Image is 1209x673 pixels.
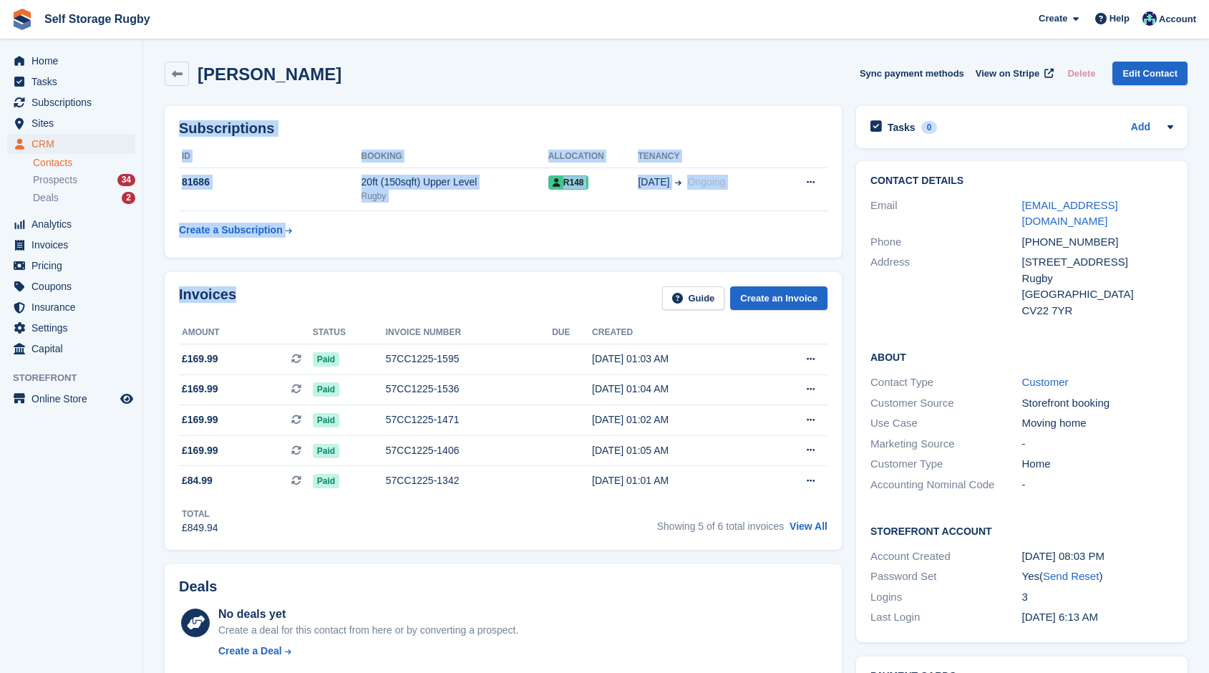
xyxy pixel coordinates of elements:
span: Paid [313,413,339,427]
div: 57CC1225-1595 [386,352,552,367]
span: Online Store [31,389,117,409]
a: Deals 2 [33,190,135,205]
span: Help [1110,11,1130,26]
span: Insurance [31,297,117,317]
a: menu [7,72,135,92]
div: Customer Type [870,456,1022,473]
div: Last Login [870,609,1022,626]
span: Storefront [13,371,142,385]
a: menu [7,389,135,409]
span: CRM [31,134,117,154]
span: £84.99 [182,473,213,488]
a: menu [7,235,135,255]
span: Home [31,51,117,71]
span: £169.99 [182,352,218,367]
time: 2025-04-15 05:13:03 UTC [1022,611,1098,623]
th: Booking [361,145,548,168]
div: Moving home [1022,415,1174,432]
div: Home [1022,456,1174,473]
div: Marketing Source [870,436,1022,452]
a: Guide [662,286,725,310]
h2: Storefront Account [870,523,1173,538]
span: Tasks [31,72,117,92]
th: Tenancy [638,145,779,168]
a: menu [7,297,135,317]
th: Invoice number [386,321,552,344]
h2: Invoices [179,286,236,310]
a: Create a Deal [218,644,518,659]
div: Email [870,198,1022,230]
div: No deals yet [218,606,518,623]
img: stora-icon-8386f47178a22dfd0bd8f6a31ec36ba5ce8667c1dd55bd0f319d3a0aa187defe.svg [11,9,33,30]
a: Send Reset [1043,570,1099,582]
span: Pricing [31,256,117,276]
div: Password Set [870,568,1022,585]
button: Sync payment methods [860,62,964,85]
span: £169.99 [182,382,218,397]
a: menu [7,339,135,359]
div: Yes [1022,568,1174,585]
div: Phone [870,234,1022,251]
div: 57CC1225-1471 [386,412,552,427]
span: Prospects [33,173,77,187]
span: Settings [31,318,117,338]
div: Storefront booking [1022,395,1174,412]
a: menu [7,214,135,234]
div: [DATE] 08:03 PM [1022,548,1174,565]
div: Create a Subscription [179,223,283,238]
span: Paid [313,352,339,367]
span: Paid [313,382,339,397]
th: Due [552,321,592,344]
a: Contacts [33,156,135,170]
span: £169.99 [182,412,218,427]
h2: About [870,349,1173,364]
a: Preview store [118,390,135,407]
span: Paid [313,474,339,488]
h2: [PERSON_NAME] [198,64,341,84]
span: Invoices [31,235,117,255]
a: View on Stripe [970,62,1057,85]
div: 81686 [179,175,361,190]
div: £849.94 [182,521,218,536]
div: CV22 7YR [1022,303,1174,319]
div: - [1022,436,1174,452]
span: R148 [548,175,588,190]
span: £169.99 [182,443,218,458]
th: ID [179,145,361,168]
span: Analytics [31,214,117,234]
th: Created [592,321,761,344]
div: - [1022,477,1174,493]
div: [PHONE_NUMBER] [1022,234,1174,251]
div: 2 [122,192,135,204]
a: Create a Subscription [179,217,292,243]
a: View All [790,521,827,532]
span: Account [1159,12,1196,26]
div: Use Case [870,415,1022,432]
h2: Deals [179,578,217,595]
img: Chris Palmer [1142,11,1157,26]
div: Contact Type [870,374,1022,391]
a: menu [7,92,135,112]
a: menu [7,276,135,296]
th: Status [313,321,386,344]
a: [EMAIL_ADDRESS][DOMAIN_NAME] [1022,199,1118,228]
a: Edit Contact [1112,62,1188,85]
a: Self Storage Rugby [39,7,156,31]
span: Create [1039,11,1067,26]
span: View on Stripe [976,67,1039,81]
div: [DATE] 01:05 AM [592,443,761,458]
div: 57CC1225-1406 [386,443,552,458]
div: [STREET_ADDRESS] [1022,254,1174,271]
div: Address [870,254,1022,319]
span: [DATE] [638,175,669,190]
div: Total [182,508,218,521]
h2: Tasks [888,121,916,134]
span: Showing 5 of 6 total invoices [657,521,784,532]
div: [DATE] 01:03 AM [592,352,761,367]
span: Ongoing [687,176,725,188]
div: [DATE] 01:01 AM [592,473,761,488]
h2: Contact Details [870,175,1173,187]
a: menu [7,51,135,71]
div: Account Created [870,548,1022,565]
a: menu [7,256,135,276]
